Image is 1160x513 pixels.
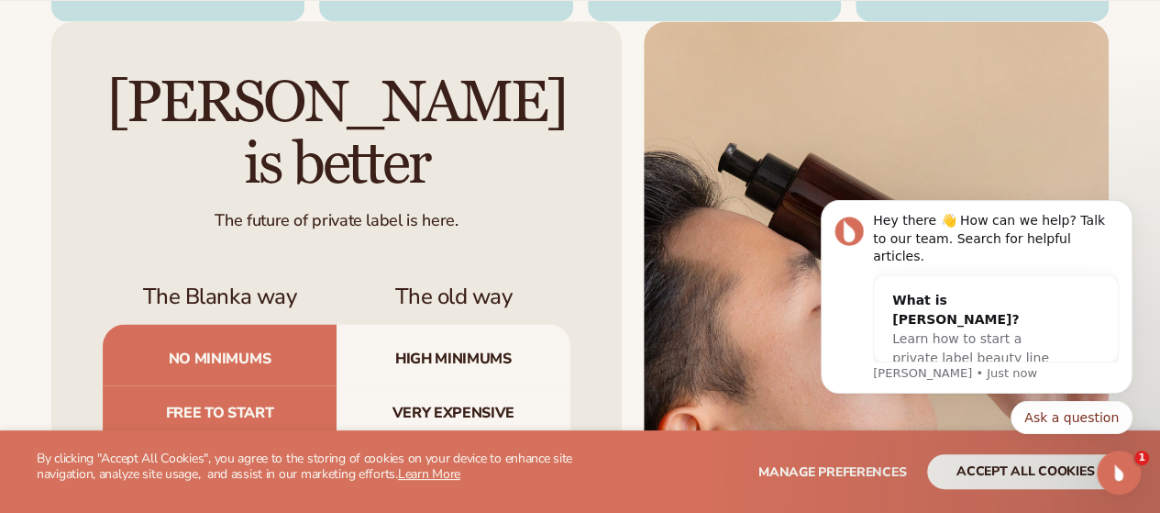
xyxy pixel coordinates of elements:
span: Very expensive [337,385,570,440]
div: The future of private label is here. [103,195,570,231]
a: Learn More [398,465,460,483]
span: Manage preferences [758,463,906,481]
h3: The Blanka way [103,283,337,309]
h2: [PERSON_NAME] is better [103,72,570,195]
span: 1 [1134,451,1149,465]
span: High minimums [337,324,570,385]
button: accept all cookies [927,454,1123,489]
h3: The old way [337,283,570,309]
iframe: Intercom live chat [1097,451,1141,495]
span: No minimums [103,324,337,385]
span: Free to start [103,385,337,440]
iframe: Intercom notifications message [793,166,1160,463]
button: Manage preferences [758,454,906,489]
p: By clicking "Accept All Cookies", you agree to the storing of cookies on your device to enhance s... [37,452,580,483]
